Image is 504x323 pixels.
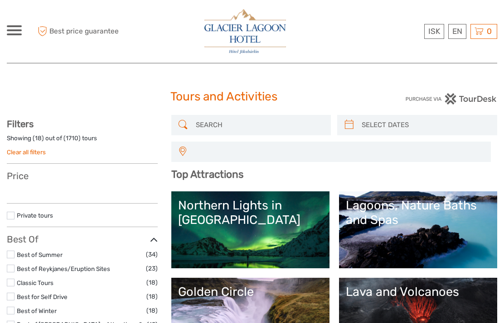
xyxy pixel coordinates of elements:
[146,277,158,288] span: (18)
[204,9,286,54] img: 2790-86ba44ba-e5e5-4a53-8ab7-28051417b7bc_logo_big.jpg
[17,251,63,258] a: Best of Summer
[170,90,334,104] h1: Tours and Activities
[17,279,53,286] a: Classic Tours
[346,285,490,299] div: Lava and Volcanoes
[7,148,46,156] a: Clear all filters
[448,24,466,39] div: EN
[428,27,440,36] span: ISK
[146,305,158,316] span: (18)
[7,119,34,129] strong: Filters
[178,198,323,228] div: Northern Lights in [GEOGRAPHIC_DATA]
[146,291,158,302] span: (18)
[146,263,158,274] span: (23)
[346,198,490,228] div: Lagoons, Nature Baths and Spas
[192,117,327,133] input: SEARCH
[17,293,68,300] a: Best for Self Drive
[7,134,158,148] div: Showing ( ) out of ( ) tours
[485,27,493,36] span: 0
[35,24,130,39] span: Best price guarantee
[17,212,53,219] a: Private tours
[66,134,78,142] label: 1710
[7,171,158,181] h3: Price
[17,265,110,272] a: Best of Reykjanes/Eruption Sites
[358,117,493,133] input: SELECT DATES
[17,307,57,314] a: Best of Winter
[7,234,158,245] h3: Best Of
[346,198,490,261] a: Lagoons, Nature Baths and Spas
[178,285,323,299] div: Golden Circle
[146,249,158,260] span: (34)
[35,134,42,142] label: 18
[171,168,243,180] b: Top Attractions
[178,198,323,261] a: Northern Lights in [GEOGRAPHIC_DATA]
[405,93,497,104] img: PurchaseViaTourDesk.png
